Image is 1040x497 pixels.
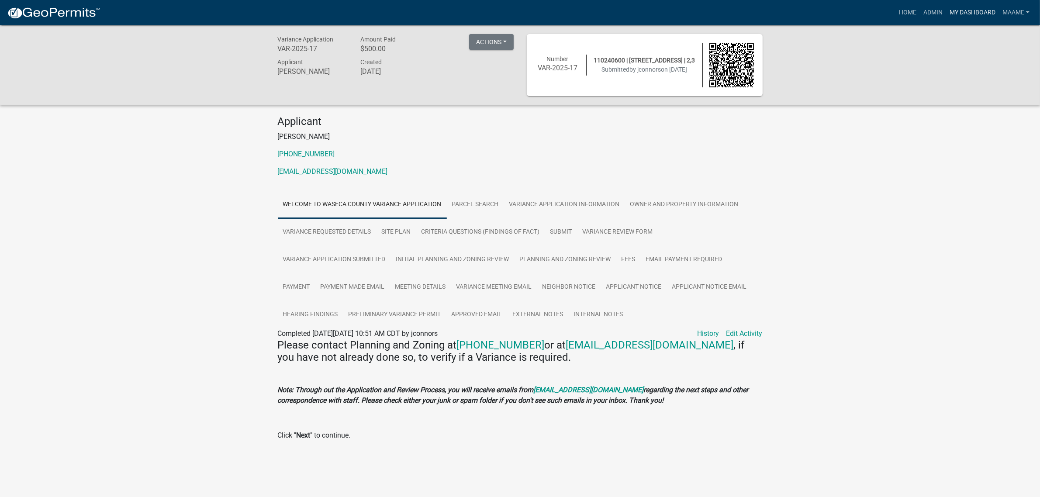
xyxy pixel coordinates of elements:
[602,66,688,73] span: Submitted on [DATE]
[698,328,719,339] a: History
[278,386,749,404] strong: regarding the next steps and other correspondence with staff. Please check either your junk or sp...
[360,45,430,53] h6: $500.00
[278,301,343,329] a: Hearing Findings
[278,339,763,364] h4: Please contact Planning and Zoning at or at , if you have not already done so, to verify if a Var...
[569,301,629,329] a: Internal Notes
[360,59,382,66] span: Created
[566,339,734,351] a: [EMAIL_ADDRESS][DOMAIN_NAME]
[594,57,695,64] span: 110240600 | [STREET_ADDRESS] | 2,3
[601,273,667,301] a: Applicant Notice
[457,339,545,351] a: [PHONE_NUMBER]
[895,4,920,21] a: Home
[515,246,616,274] a: Planning and Zoning Review
[278,67,348,76] h6: [PERSON_NAME]
[278,115,763,128] h4: Applicant
[508,301,569,329] a: External Notes
[504,191,625,219] a: Variance Application Information
[667,273,752,301] a: Applicant Notice Email
[278,329,438,338] span: Completed [DATE][DATE] 10:51 AM CDT by jconnors
[709,43,754,87] img: QR code
[625,191,744,219] a: Owner and Property Information
[546,55,568,62] span: Number
[577,218,658,246] a: Variance Review Form
[726,328,763,339] a: Edit Activity
[343,301,446,329] a: Preliminary Variance Permit
[297,431,311,439] strong: Next
[278,36,334,43] span: Variance Application
[390,273,451,301] a: Meeting Details
[278,45,348,53] h6: VAR-2025-17
[469,34,514,50] button: Actions
[416,218,545,246] a: Criteria Questions (Findings of Fact)
[537,273,601,301] a: Neighbor Notice
[946,4,999,21] a: My Dashboard
[360,67,430,76] h6: [DATE]
[278,191,447,219] a: Welcome to Waseca County Variance Application
[545,218,577,246] a: Submit
[630,66,661,73] span: by jconnors
[451,273,537,301] a: Variance Meeting Email
[278,273,315,301] a: Payment
[278,386,534,394] strong: Note: Through out the Application and Review Process, you will receive emails from
[278,430,763,441] p: Click " " to continue.
[920,4,946,21] a: Admin
[278,167,388,176] a: [EMAIL_ADDRESS][DOMAIN_NAME]
[641,246,728,274] a: Email Payment Required
[391,246,515,274] a: Initial Planning and Zoning Review
[534,386,644,394] a: [EMAIL_ADDRESS][DOMAIN_NAME]
[278,131,763,142] p: [PERSON_NAME]
[278,246,391,274] a: Variance Application Submitted
[377,218,416,246] a: Site Plan
[278,218,377,246] a: Variance Requested Details
[536,64,580,72] h6: VAR-2025-17
[360,36,396,43] span: Amount Paid
[447,191,504,219] a: Parcel search
[315,273,390,301] a: Payment Made Email
[278,150,335,158] a: [PHONE_NUMBER]
[278,59,304,66] span: Applicant
[999,4,1033,21] a: Maame
[616,246,641,274] a: Fees
[446,301,508,329] a: Approved Email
